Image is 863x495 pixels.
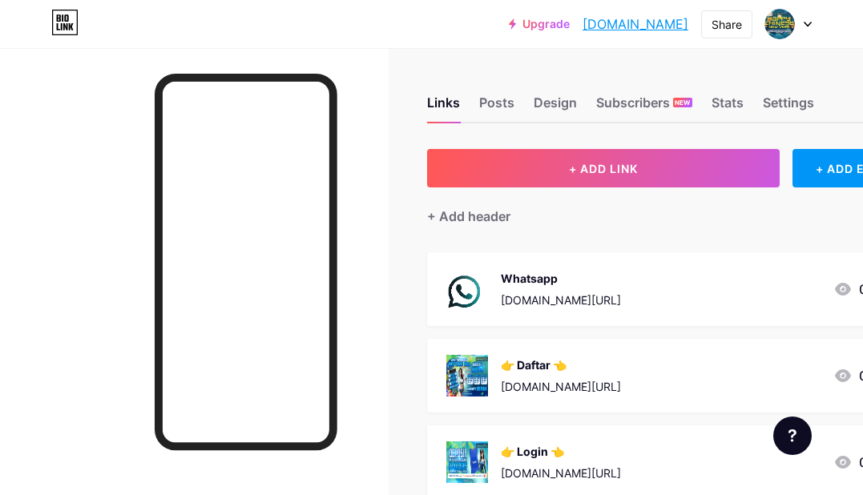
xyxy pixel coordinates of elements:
span: + ADD LINK [569,162,638,175]
img: 👉 Daftar 👈 [446,355,488,396]
div: [DOMAIN_NAME][URL] [501,292,621,308]
div: Posts [479,93,514,122]
span: NEW [675,98,690,107]
a: Upgrade [509,18,570,30]
div: Subscribers [596,93,692,122]
a: [DOMAIN_NAME] [583,14,688,34]
div: [DOMAIN_NAME][URL] [501,465,621,481]
button: + ADD LINK [427,149,780,187]
div: Links [427,93,460,122]
div: [DOMAIN_NAME][URL] [501,378,621,395]
div: Design [534,93,577,122]
img: Whatsapp [446,268,488,310]
div: Settings [763,93,814,122]
img: 👉 Login 👈 [446,441,488,483]
div: 👉 Daftar 👈 [501,356,621,373]
div: Whatsapp [501,270,621,287]
div: Stats [712,93,744,122]
img: Kartika Oktavia [764,9,795,39]
div: 👉 Login 👈 [501,443,621,460]
div: Share [712,16,742,33]
div: + Add header [427,207,510,226]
